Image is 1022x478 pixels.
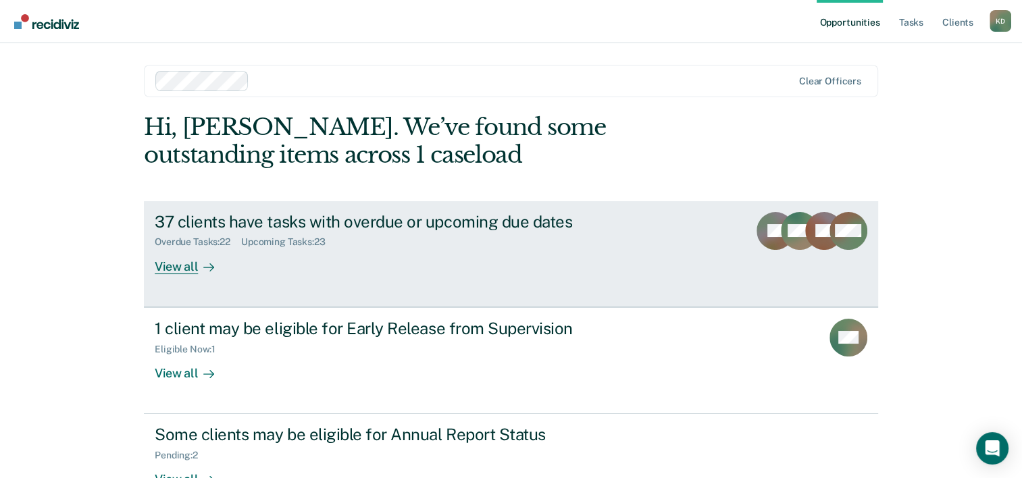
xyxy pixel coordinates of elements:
button: Profile dropdown button [990,10,1011,32]
div: Some clients may be eligible for Annual Report Status [155,425,629,444]
div: View all [155,354,230,381]
a: 1 client may be eligible for Early Release from SupervisionEligible Now:1View all [144,307,878,414]
a: 37 clients have tasks with overdue or upcoming due datesOverdue Tasks:22Upcoming Tasks:23View all [144,201,878,307]
div: Eligible Now : 1 [155,344,226,355]
img: Recidiviz [14,14,79,29]
div: Overdue Tasks : 22 [155,236,241,248]
div: Upcoming Tasks : 23 [241,236,336,248]
div: 1 client may be eligible for Early Release from Supervision [155,319,629,338]
div: 37 clients have tasks with overdue or upcoming due dates [155,212,629,232]
div: Pending : 2 [155,450,209,461]
div: Open Intercom Messenger [976,432,1008,464]
div: Clear officers [799,76,861,87]
div: Hi, [PERSON_NAME]. We’ve found some outstanding items across 1 caseload [144,113,731,169]
div: K D [990,10,1011,32]
div: View all [155,248,230,274]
